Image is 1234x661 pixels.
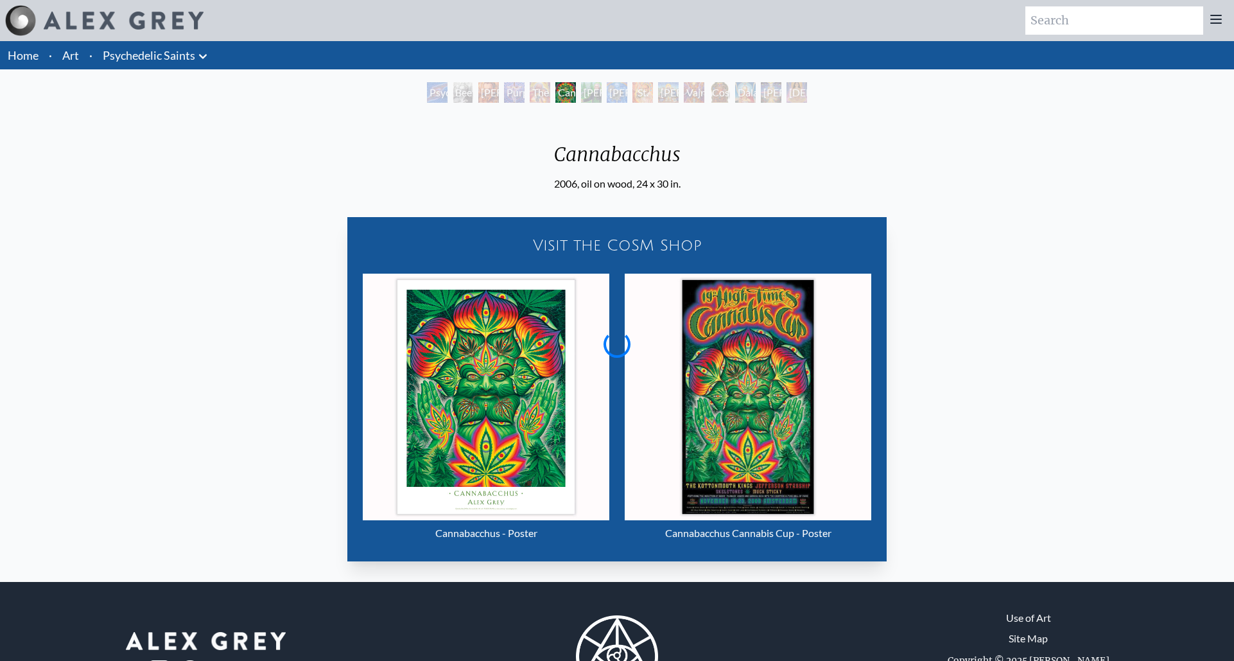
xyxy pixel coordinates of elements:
[709,82,730,103] div: Cosmic [DEMOGRAPHIC_DATA]
[625,520,871,546] div: Cannabacchus Cannabis Cup - Poster
[1009,631,1048,646] a: Site Map
[363,274,609,546] a: Cannabacchus - Poster
[632,82,653,103] div: St. [PERSON_NAME] & The LSD Revelation Revolution
[555,82,576,103] div: Cannabacchus
[544,143,691,176] div: Cannabacchus
[62,46,79,64] a: Art
[786,82,807,103] div: [DEMOGRAPHIC_DATA]
[1006,610,1051,626] a: Use of Art
[427,82,448,103] div: Psychedelic Healing
[625,274,871,520] img: Cannabacchus Cannabis Cup - Poster
[625,274,871,546] a: Cannabacchus Cannabis Cup - Poster
[658,82,679,103] div: [PERSON_NAME]
[478,82,499,103] div: [PERSON_NAME] M.D., Cartographer of Consciousness
[684,82,704,103] div: Vajra Guru
[735,82,756,103] div: Dalai Lama
[581,82,602,103] div: [PERSON_NAME][US_STATE] - Hemp Farmer
[530,82,550,103] div: The Shulgins and their Alchemical Angels
[453,82,473,103] div: Beethoven
[363,274,609,520] img: Cannabacchus - Poster
[103,46,195,64] a: Psychedelic Saints
[8,48,39,62] a: Home
[544,176,691,191] div: 2006, oil on wood, 24 x 30 in.
[355,225,879,266] a: Visit the CoSM Shop
[363,520,609,546] div: Cannabacchus - Poster
[1025,6,1203,35] input: Search
[84,41,98,69] li: ·
[761,82,781,103] div: [PERSON_NAME]
[607,82,627,103] div: [PERSON_NAME] & the New Eleusis
[504,82,525,103] div: Purple [DEMOGRAPHIC_DATA]
[44,41,57,69] li: ·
